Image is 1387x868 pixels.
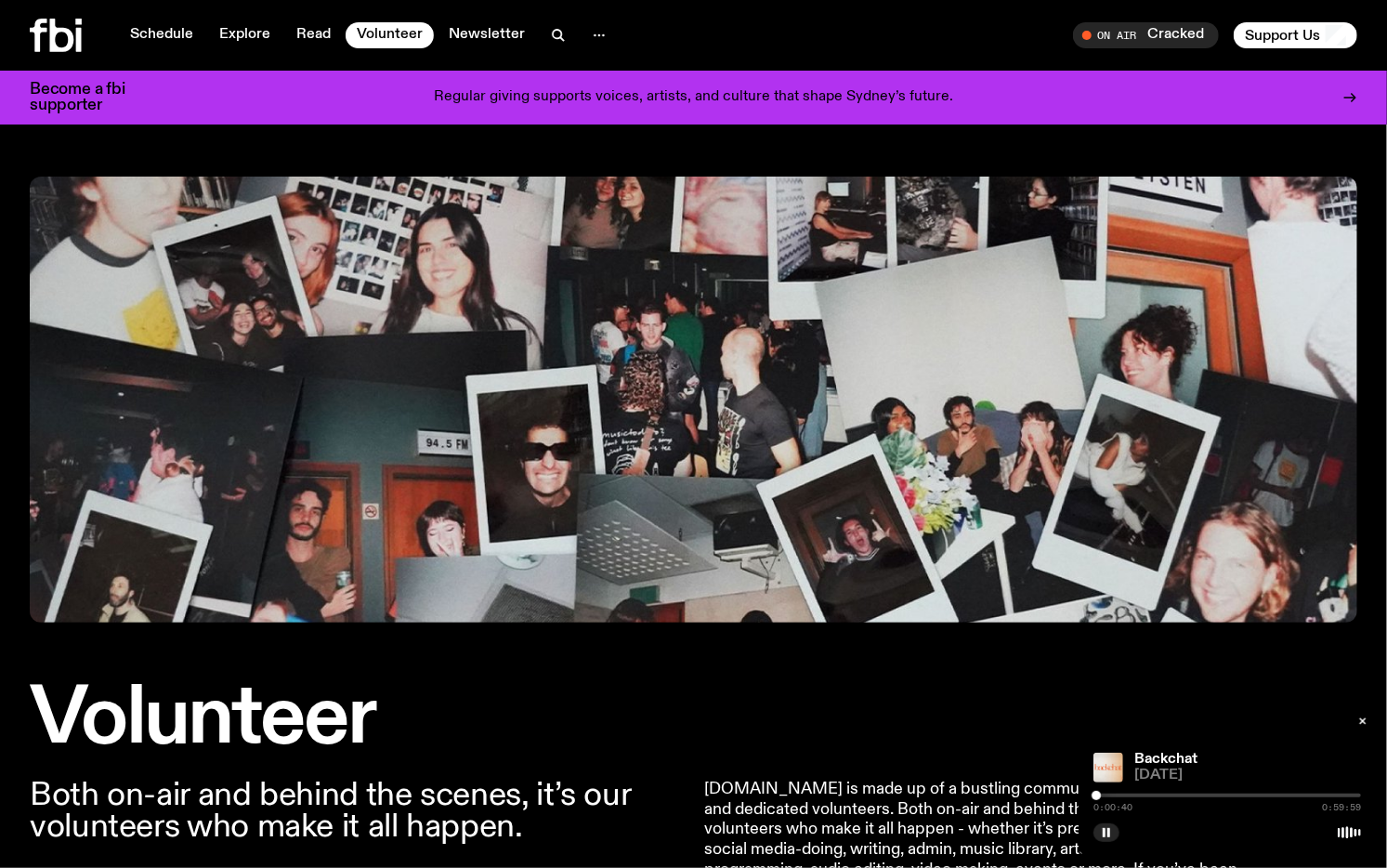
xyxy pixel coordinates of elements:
[346,22,434,48] a: Volunteer
[30,177,1357,623] img: A collage of photographs and polaroids showing FBI volunteers.
[1093,803,1132,812] span: 0:00:40
[1234,22,1357,48] button: Support Us
[30,82,149,113] h3: Become a fbi supporter
[285,22,342,48] a: Read
[438,22,536,48] a: Newsletter
[30,780,683,843] p: Both on-air and behind the scenes, it’s our volunteers who make it all happen.
[1073,22,1219,48] button: On AirCracked
[30,682,683,757] h1: Volunteer
[208,22,281,48] a: Explore
[119,22,204,48] a: Schedule
[1245,27,1320,44] span: Support Us
[1134,752,1197,767] a: Backchat
[1134,769,1361,783] span: [DATE]
[434,89,953,106] p: Regular giving supports voices, artists, and culture that shape Sydney’s future.
[1322,803,1361,812] span: 0:59:59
